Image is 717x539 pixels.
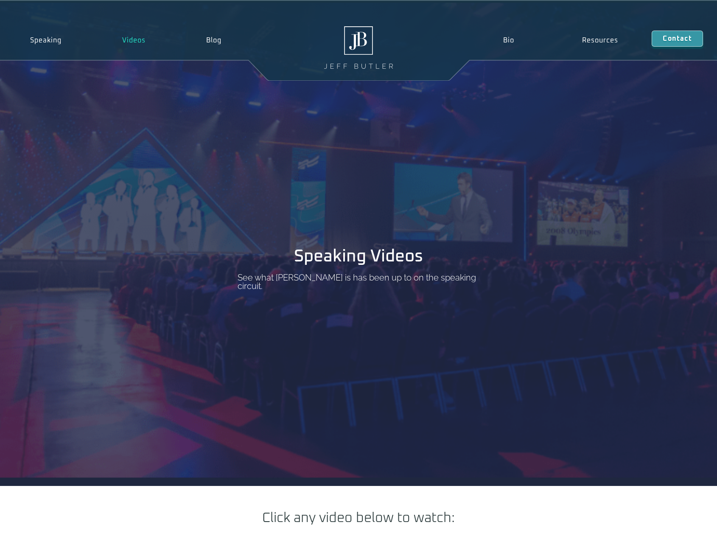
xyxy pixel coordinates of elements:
h2: Click any video below to watch: [59,511,658,525]
h1: Speaking Videos [294,248,423,265]
nav: Menu [469,31,652,50]
a: Bio [469,31,548,50]
a: Blog [176,31,252,50]
a: Contact [652,31,703,47]
p: See what [PERSON_NAME] is has been up to on the speaking circuit. [238,273,479,290]
a: Videos [92,31,176,50]
span: Contact [663,35,692,42]
a: Resources [548,31,652,50]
